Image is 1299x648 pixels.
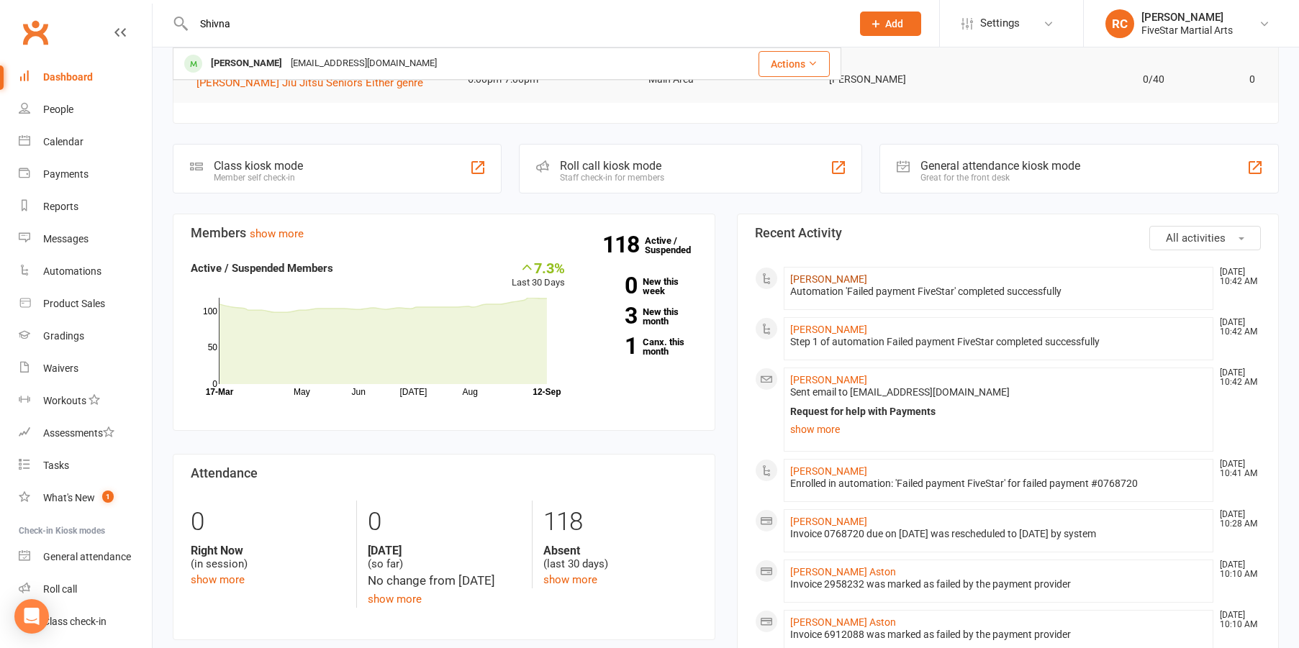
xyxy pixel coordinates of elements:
span: All activities [1166,232,1226,245]
div: 118 [543,501,697,544]
a: show more [191,573,245,586]
a: Automations [19,255,152,288]
time: [DATE] 10:42 AM [1213,368,1260,387]
a: Roll call [19,573,152,606]
a: What's New1 [19,482,152,514]
a: 0New this week [587,277,697,296]
a: Class kiosk mode [19,606,152,638]
div: Waivers [43,362,78,374]
a: Calendar [19,126,152,158]
div: (last 30 days) [543,544,697,571]
div: General attendance [43,551,131,562]
div: General attendance kiosk mode [920,159,1080,173]
div: Great for the front desk [920,173,1080,183]
time: [DATE] 10:28 AM [1213,510,1260,529]
div: Staff check-in for members [560,173,664,183]
span: 1 [102,490,114,503]
div: Roll call [43,583,77,595]
span: Settings [980,7,1020,40]
div: Invoice 2958232 was marked as failed by the payment provider [790,578,1208,590]
strong: Right Now [191,544,345,557]
td: 0 [1177,63,1268,96]
div: Member self check-in [214,173,303,183]
a: Assessments [19,417,152,450]
a: show more [543,573,597,586]
a: [PERSON_NAME] [790,516,867,527]
div: Calendar [43,136,83,147]
a: [PERSON_NAME] [790,324,867,335]
div: Messages [43,233,89,245]
div: People [43,104,73,115]
div: Workouts [43,395,86,406]
a: Gradings [19,320,152,352]
time: [DATE] 10:10 AM [1213,611,1260,629]
a: show more [790,419,1208,439]
button: All activities [1149,226,1261,250]
span: [PERSON_NAME] Jiu Jitsu Seniors Either genre [196,76,423,89]
div: What's New [43,492,95,503]
a: People [19,93,152,126]
div: Invoice 6912088 was marked as failed by the payment provider [790,629,1208,641]
div: [PERSON_NAME] [207,53,286,74]
a: Messages [19,223,152,255]
a: show more [250,227,304,240]
a: Payments [19,158,152,191]
td: [PERSON_NAME] [816,63,997,96]
h3: Members [191,226,697,240]
div: Open Intercom Messenger [14,599,49,634]
div: Payments [43,168,89,180]
a: 118Active / Suspended [645,225,708,265]
time: [DATE] 10:42 AM [1213,318,1260,337]
a: General attendance kiosk mode [19,541,152,573]
a: [PERSON_NAME] Aston [790,616,896,628]
div: Invoice 0768720 due on [DATE] was rescheduled to [DATE] by system [790,528,1208,540]
div: Automation 'Failed payment FiveStar' completed successfully [790,286,1208,298]
div: [EMAIL_ADDRESS][DOMAIN_NAME] [286,53,441,74]
div: Gradings [43,330,84,342]
strong: 1 [587,335,637,357]
strong: 3 [587,305,637,327]
a: Waivers [19,352,152,385]
div: Roll call kiosk mode [560,159,664,173]
div: Enrolled in automation: 'Failed payment FiveStar' for failed payment #0768720 [790,478,1208,490]
a: [PERSON_NAME] Aston [790,566,896,578]
h3: Attendance [191,466,697,480]
div: Product Sales [43,298,105,309]
button: Add [860,12,921,36]
span: Sent email to [EMAIL_ADDRESS][DOMAIN_NAME] [790,386,1010,398]
a: [PERSON_NAME] [790,374,867,385]
time: [DATE] 10:42 AM [1213,268,1260,286]
h3: Recent Activity [755,226,1262,240]
div: 0 [368,501,522,544]
a: Dashboard [19,61,152,93]
div: Request for help with Payments [790,406,1208,418]
a: 1Canx. this month [587,337,697,356]
div: RC [1105,9,1134,38]
strong: [DATE] [368,544,522,557]
button: Actions [759,51,830,77]
input: Search... [189,14,841,34]
a: Workouts [19,385,152,417]
div: (so far) [368,544,522,571]
div: Automations [43,265,101,277]
time: [DATE] 10:10 AM [1213,560,1260,579]
td: 0/40 [997,63,1177,96]
div: Dashboard [43,71,93,83]
a: show more [368,593,422,606]
strong: Absent [543,544,697,557]
a: 3New this month [587,307,697,326]
a: Product Sales [19,288,152,320]
strong: Active / Suspended Members [191,262,333,275]
div: Class kiosk mode [214,159,303,173]
button: [PERSON_NAME] Jiu Jitsu Seniors Either genre [196,74,433,91]
time: [DATE] 10:41 AM [1213,460,1260,478]
a: [PERSON_NAME] [790,273,867,285]
span: Add [885,18,903,29]
a: [PERSON_NAME] [790,465,867,477]
div: No change from [DATE] [368,571,522,590]
a: Reports [19,191,152,223]
div: [PERSON_NAME] [1141,11,1233,24]
div: Tasks [43,460,69,471]
strong: 0 [587,275,637,296]
div: Class check-in [43,616,107,627]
